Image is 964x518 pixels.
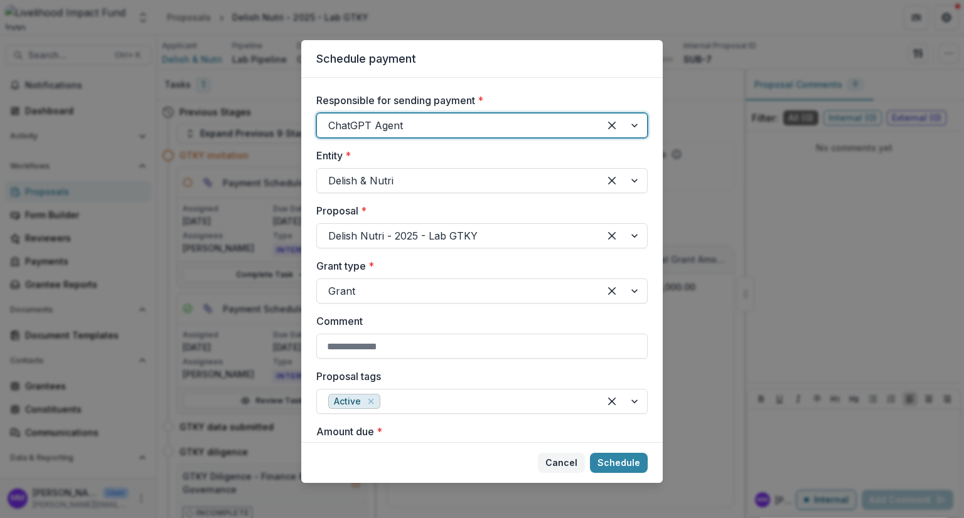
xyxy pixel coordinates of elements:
label: Responsible for sending payment [316,93,640,108]
header: Schedule payment [301,40,663,78]
button: Cancel [538,453,585,473]
label: Grant type [316,258,640,273]
button: Schedule [590,453,648,473]
label: Comment [316,314,640,329]
div: Clear selected options [602,391,622,411]
div: Clear selected options [602,115,622,135]
div: Clear selected options [602,226,622,246]
div: Clear selected options [602,281,622,301]
div: Remove Active [365,395,377,408]
label: Proposal [316,203,640,218]
label: Entity [316,148,640,163]
label: Proposal tags [316,369,640,384]
label: Amount due [316,424,640,439]
span: Active [334,396,361,407]
div: Clear selected options [602,171,622,191]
